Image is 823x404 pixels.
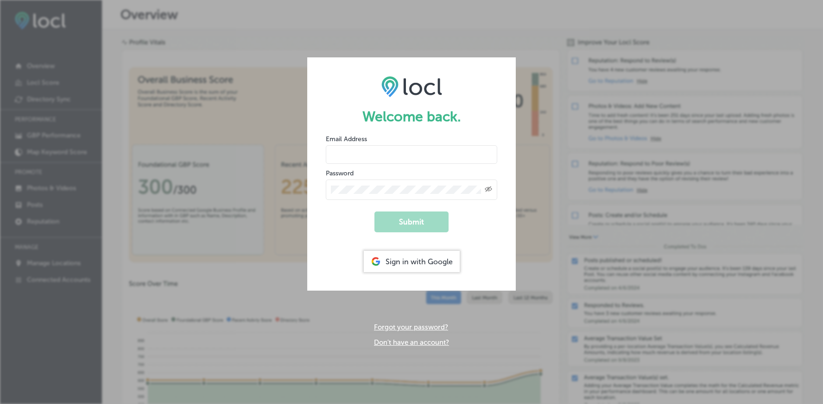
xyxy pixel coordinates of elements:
[374,338,449,347] a: Don't have an account?
[374,211,449,232] button: Submit
[326,135,367,143] label: Email Address
[374,323,448,331] a: Forgot your password?
[364,251,460,272] div: Sign in with Google
[326,108,497,125] h1: Welcome back.
[326,169,354,177] label: Password
[381,76,442,97] img: LOCL logo
[485,186,492,194] span: Toggle password visibility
